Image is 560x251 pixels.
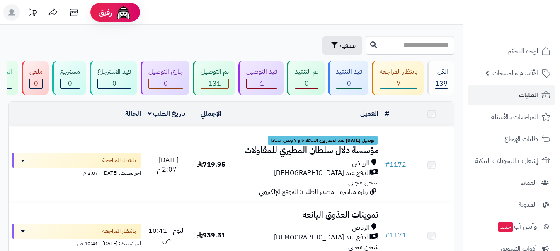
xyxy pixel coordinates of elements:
span: زيارة مباشرة - مصدر الطلب: الموقع الإلكتروني [259,187,368,197]
span: جديد [498,222,513,232]
span: 719.95 [197,160,225,170]
div: اخر تحديث: [DATE] - 2:07 م [12,168,141,177]
a: الإجمالي [201,109,221,119]
div: قيد التوصيل [246,67,277,76]
div: 7 [380,79,417,88]
span: 0 [112,79,116,88]
div: بانتظار المراجعة [380,67,417,76]
span: 0 [305,79,309,88]
div: 0 [295,79,318,88]
div: 1 [247,79,277,88]
div: جاري التوصيل [148,67,183,76]
span: رفيق [99,7,112,17]
a: المراجعات والأسئلة [468,107,555,127]
h3: تموينات العذوق اليانعه [237,210,378,220]
a: الحالة [125,109,141,119]
button: تصفية [322,36,362,55]
a: جاري التوصيل 0 [139,61,191,95]
span: المراجعات والأسئلة [491,111,538,123]
span: العملاء [521,177,537,189]
span: الدفع عند [DEMOGRAPHIC_DATA] [274,233,370,242]
span: الرياض [352,223,369,233]
a: # [385,109,389,119]
span: 1 [260,79,264,88]
span: بانتظار المراجعة [102,156,136,165]
a: الطلبات [468,85,555,105]
a: بانتظار المراجعة 7 [370,61,425,95]
span: طلبات الإرجاع [504,133,538,145]
img: ai-face.png [115,4,132,21]
a: إشعارات التحويلات البنكية [468,151,555,171]
a: المدونة [468,195,555,215]
span: بانتظار المراجعة [102,227,136,235]
div: 131 [201,79,228,88]
span: الدفع عند [DEMOGRAPHIC_DATA] [274,168,370,178]
a: قيد التنفيذ 0 [326,61,370,95]
span: 0 [68,79,72,88]
a: العميل [360,109,378,119]
a: الكل139 [425,61,456,95]
span: توصيل [DATE] بعد العصر بين الساعه 5 و 7 ونص مساءا [268,136,378,145]
span: شحن مجاني [348,177,378,187]
h3: مؤسسة دلال سلطان المطيري للمقاولات [237,146,378,155]
span: 0 [34,79,38,88]
span: 0 [347,79,351,88]
a: #1171 [385,230,406,240]
span: إشعارات التحويلات البنكية [475,155,538,167]
span: 131 [208,79,221,88]
a: وآتس آبجديد [468,217,555,237]
span: اليوم - 10:41 ص [148,226,185,245]
a: ملغي 0 [20,61,51,95]
a: قيد التوصيل 1 [237,61,285,95]
div: 0 [61,79,80,88]
span: [DATE] - 2:07 م [155,155,179,175]
a: #1172 [385,160,406,170]
div: الكل [435,67,448,76]
span: الطلبات [519,89,538,101]
span: # [385,160,390,170]
div: اخر تحديث: [DATE] - 10:41 ص [12,239,141,247]
span: لوحة التحكم [507,45,538,57]
a: تحديثات المنصة [22,4,43,23]
div: تم التوصيل [201,67,229,76]
div: تم التنفيذ [295,67,318,76]
a: قيد الاسترجاع 0 [88,61,139,95]
span: 7 [397,79,401,88]
a: العملاء [468,173,555,193]
div: 0 [336,79,362,88]
a: تم التوصيل 131 [191,61,237,95]
span: 139 [435,79,448,88]
span: الرياض [352,159,369,168]
span: وآتس آب [497,221,537,232]
a: لوحة التحكم [468,41,555,61]
a: طلبات الإرجاع [468,129,555,149]
div: 0 [98,79,131,88]
span: 939.51 [197,230,225,240]
div: قيد التنفيذ [336,67,362,76]
a: تاريخ الطلب [148,109,186,119]
div: 0 [149,79,183,88]
span: تصفية [340,41,356,50]
a: مسترجع 0 [51,61,88,95]
a: تم التنفيذ 0 [285,61,326,95]
div: مسترجع [60,67,80,76]
span: المدونة [519,199,537,210]
span: 0 [164,79,168,88]
span: الأقسام والمنتجات [492,67,538,79]
div: ملغي [29,67,43,76]
div: قيد الاسترجاع [97,67,131,76]
div: 0 [30,79,42,88]
span: # [385,230,390,240]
